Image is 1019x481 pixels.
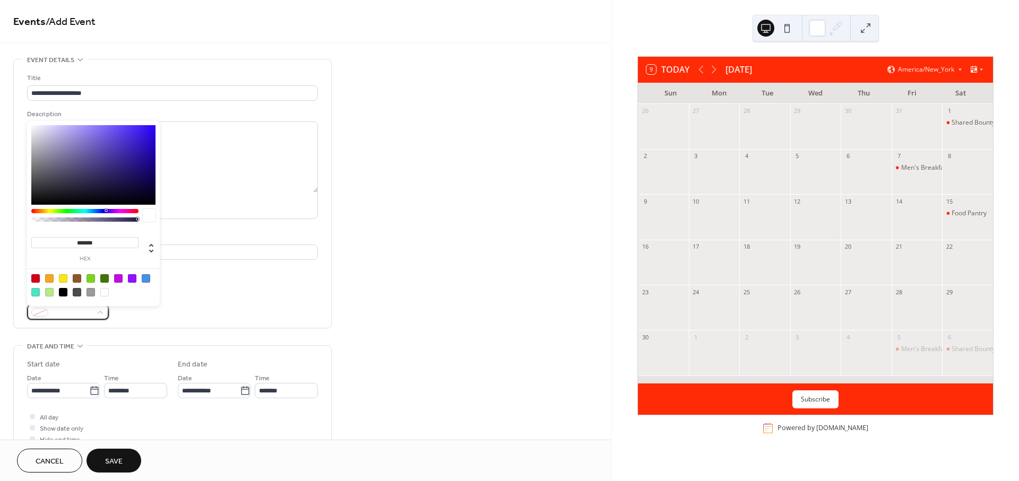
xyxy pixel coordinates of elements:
[945,288,953,296] div: 29
[36,456,64,467] span: Cancel
[27,109,316,120] div: Description
[45,288,54,296] div: #B8E986
[27,55,74,66] span: Event details
[844,152,852,160] div: 6
[742,243,750,251] div: 18
[901,345,949,354] div: Men's Breakfast
[114,274,123,283] div: #BD10E0
[692,288,700,296] div: 24
[40,423,83,434] span: Show date only
[936,83,985,104] div: Sat
[27,73,316,84] div: Title
[641,243,649,251] div: 16
[692,107,700,115] div: 27
[641,333,649,341] div: 30
[17,449,82,473] button: Cancel
[840,83,888,104] div: Thu
[952,209,987,218] div: Food Pantry
[793,107,801,115] div: 29
[87,449,141,473] button: Save
[692,333,700,341] div: 1
[742,333,750,341] div: 2
[844,197,852,205] div: 13
[742,288,750,296] div: 25
[178,373,192,384] span: Date
[742,197,750,205] div: 11
[87,274,95,283] div: #7ED321
[793,152,801,160] div: 5
[844,107,852,115] div: 30
[643,62,693,77] button: 9Today
[692,243,700,251] div: 17
[641,197,649,205] div: 9
[895,107,903,115] div: 31
[87,288,95,296] div: #9B9B9B
[792,390,839,408] button: Subscribe
[73,274,81,283] div: #8B572A
[901,163,949,172] div: Men's Breakfast
[895,288,903,296] div: 28
[27,359,60,370] div: Start date
[646,83,695,104] div: Sun
[942,118,993,127] div: Shared Bounty Thrift Shop
[778,424,868,433] div: Powered by
[40,412,58,423] span: All day
[844,243,852,251] div: 20
[895,197,903,205] div: 14
[31,274,40,283] div: #D0021B
[895,152,903,160] div: 7
[31,256,139,262] label: hex
[46,12,96,32] span: / Add Event
[793,333,801,341] div: 3
[13,12,46,32] a: Events
[898,66,954,73] span: America/New_York
[892,345,943,354] div: Men's Breakfast
[793,243,801,251] div: 19
[27,341,74,352] span: Date and time
[942,345,993,354] div: Shared Bounty Thrift Shop
[59,274,67,283] div: #F8E71C
[641,152,649,160] div: 2
[791,83,840,104] div: Wed
[105,456,123,467] span: Save
[59,288,67,296] div: #000000
[816,424,868,433] a: [DOMAIN_NAME]
[793,197,801,205] div: 12
[31,288,40,296] div: #50E3C2
[73,288,81,296] div: #4A4A4A
[100,288,109,296] div: #FFFFFF
[45,274,54,283] div: #F5A623
[888,83,936,104] div: Fri
[945,152,953,160] div: 8
[895,243,903,251] div: 21
[40,434,80,445] span: Hide end time
[178,359,208,370] div: End date
[255,373,270,384] span: Time
[844,333,852,341] div: 4
[695,83,743,104] div: Mon
[945,243,953,251] div: 22
[27,373,41,384] span: Date
[641,288,649,296] div: 23
[945,107,953,115] div: 1
[895,333,903,341] div: 5
[892,163,943,172] div: Men's Breakfast
[104,373,119,384] span: Time
[844,288,852,296] div: 27
[945,333,953,341] div: 6
[942,209,993,218] div: Food Pantry
[128,274,136,283] div: #9013FE
[743,83,791,104] div: Tue
[945,197,953,205] div: 15
[100,274,109,283] div: #417505
[27,232,316,243] div: Location
[692,152,700,160] div: 3
[142,274,150,283] div: #4A90E2
[692,197,700,205] div: 10
[742,107,750,115] div: 28
[641,107,649,115] div: 26
[742,152,750,160] div: 4
[793,288,801,296] div: 26
[726,63,752,76] div: [DATE]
